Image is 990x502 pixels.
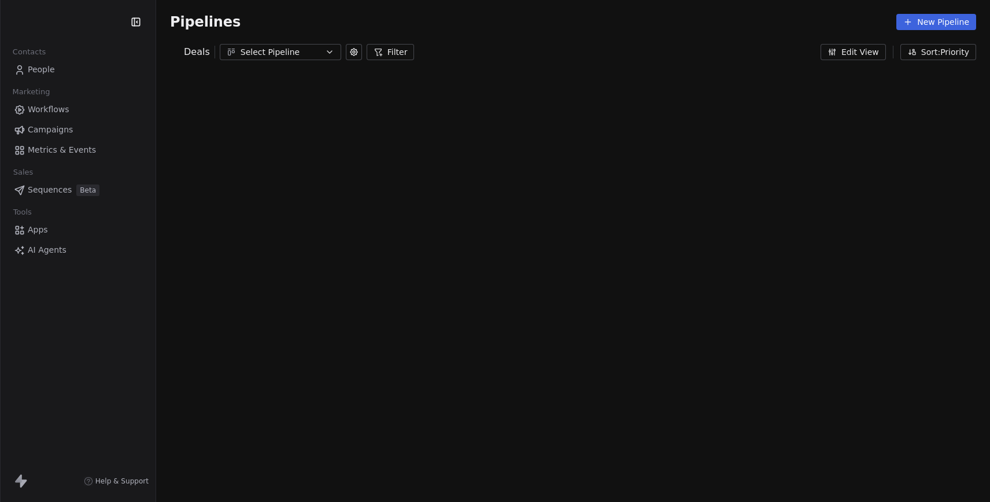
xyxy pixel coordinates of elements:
[9,100,146,119] a: Workflows
[84,477,149,486] a: Help & Support
[9,120,146,139] a: Campaigns
[28,64,55,76] span: People
[8,164,38,181] span: Sales
[184,45,210,59] span: Deals
[241,46,320,58] div: Select Pipeline
[9,220,146,239] a: Apps
[28,124,73,136] span: Campaigns
[367,44,415,60] button: Filter
[9,241,146,260] a: AI Agents
[28,104,69,116] span: Workflows
[8,83,55,101] span: Marketing
[896,14,976,30] button: New Pipeline
[28,184,72,196] span: Sequences
[8,43,51,61] span: Contacts
[900,44,976,60] button: Sort: Priority
[821,44,886,60] button: Edit View
[170,14,241,30] span: Pipelines
[95,477,149,486] span: Help & Support
[28,244,67,256] span: AI Agents
[28,224,48,236] span: Apps
[76,184,99,196] span: Beta
[9,180,146,200] a: SequencesBeta
[28,144,96,156] span: Metrics & Events
[9,141,146,160] a: Metrics & Events
[8,204,36,221] span: Tools
[9,60,146,79] a: People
